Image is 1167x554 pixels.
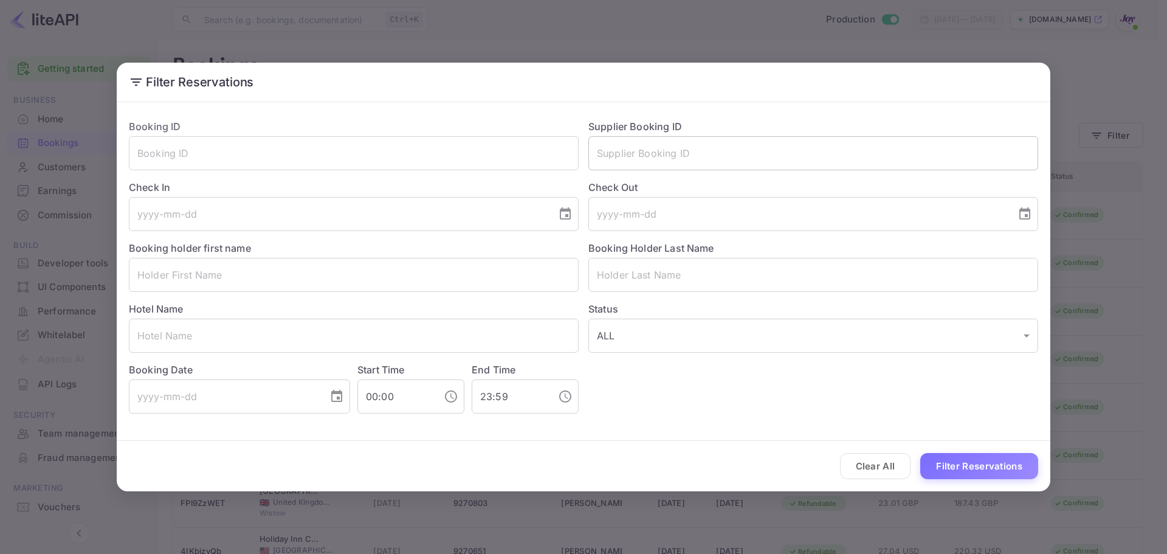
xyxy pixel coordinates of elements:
[357,364,405,376] label: Start Time
[325,384,349,409] button: Choose date
[588,302,1038,316] label: Status
[588,242,714,254] label: Booking Holder Last Name
[129,258,579,292] input: Holder First Name
[129,120,181,133] label: Booking ID
[129,180,579,195] label: Check In
[588,319,1038,353] div: ALL
[117,63,1050,102] h2: Filter Reservations
[129,362,350,377] label: Booking Date
[357,379,434,414] input: hh:mm
[129,136,579,170] input: Booking ID
[588,258,1038,292] input: Holder Last Name
[472,364,515,376] label: End Time
[588,136,1038,170] input: Supplier Booking ID
[840,453,911,479] button: Clear All
[588,120,682,133] label: Supplier Booking ID
[920,453,1038,479] button: Filter Reservations
[553,202,577,226] button: Choose date
[129,197,548,231] input: yyyy-mm-dd
[129,303,184,315] label: Hotel Name
[129,319,579,353] input: Hotel Name
[439,384,463,409] button: Choose time, selected time is 12:00 AM
[588,180,1038,195] label: Check Out
[1013,202,1037,226] button: Choose date
[129,379,320,414] input: yyyy-mm-dd
[588,197,1008,231] input: yyyy-mm-dd
[472,379,548,414] input: hh:mm
[129,242,251,254] label: Booking holder first name
[553,384,577,409] button: Choose time, selected time is 11:59 PM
